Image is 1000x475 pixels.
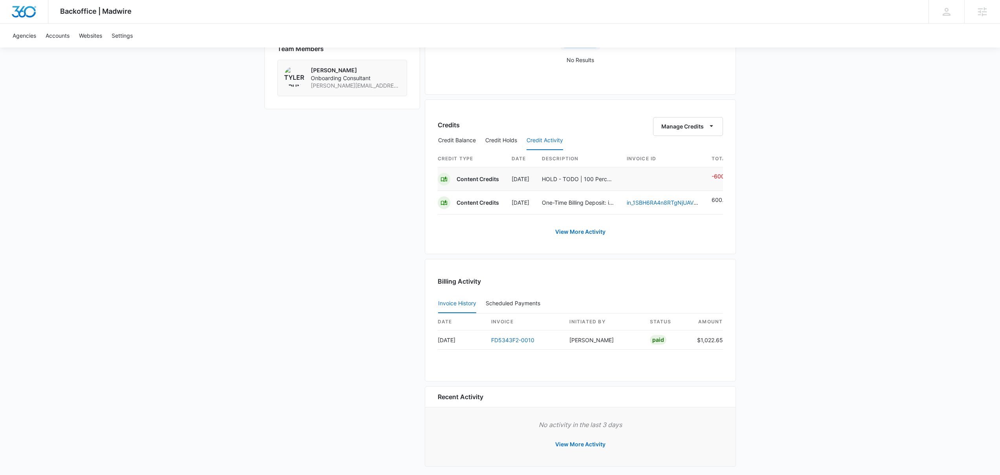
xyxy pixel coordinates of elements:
p: Content Credits [457,175,499,183]
a: Settings [107,24,138,48]
th: Invoice ID [620,150,705,167]
a: Accounts [41,24,74,48]
th: Total [705,150,733,167]
th: amount [691,314,723,330]
button: Credit Activity [527,131,563,150]
p: 600.00 [712,196,733,204]
p: [DATE] [512,175,529,183]
th: invoice [485,314,563,330]
a: Agencies [8,24,41,48]
th: Initiated By [563,314,643,330]
div: Paid [650,335,666,345]
p: No Results [438,56,723,64]
span: [PERSON_NAME][EMAIL_ADDRESS][PERSON_NAME][DOMAIN_NAME] [311,82,400,90]
span: Backoffice | Madwire [60,7,132,15]
button: Manage Credits [653,117,723,136]
a: View More Activity [547,222,613,241]
span: Team Members [277,44,324,53]
button: Invoice History [438,294,476,313]
p: No activity in the last 3 days [438,420,723,429]
button: Credit Balance [438,131,476,150]
h6: Recent Activity [438,392,483,402]
p: Content Credits [457,199,499,207]
th: status [644,314,691,330]
h3: Billing Activity [438,277,723,286]
button: Credit Holds [485,131,517,150]
th: date [438,314,485,330]
th: Description [536,150,620,167]
a: in_1SBH6RA4n8RTgNjUAVSpupGx [627,199,714,206]
p: [DATE] [512,198,529,207]
th: Date [505,150,536,167]
p: One-Time Billing Deposit: in_1SBH6RA4n8RTgNjUAVSpupGx [542,198,614,207]
img: Tyler Brungardt [284,66,305,87]
th: Credit Type [438,150,505,167]
div: Scheduled Payments [486,301,543,306]
span: Onboarding Consultant [311,74,400,82]
a: FD5343F2-0010 [491,337,534,343]
p: HOLD - TODO | 100 Percent Construction M338808 | W360 [DATE] [542,175,614,183]
td: $1,022.65 [691,330,723,350]
a: Websites [74,24,107,48]
p: -600.00 [712,172,733,180]
td: [PERSON_NAME] [563,330,643,350]
h3: Credits [438,120,460,130]
button: View More Activity [547,435,613,454]
p: [PERSON_NAME] [311,66,400,74]
td: [DATE] [438,330,485,350]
